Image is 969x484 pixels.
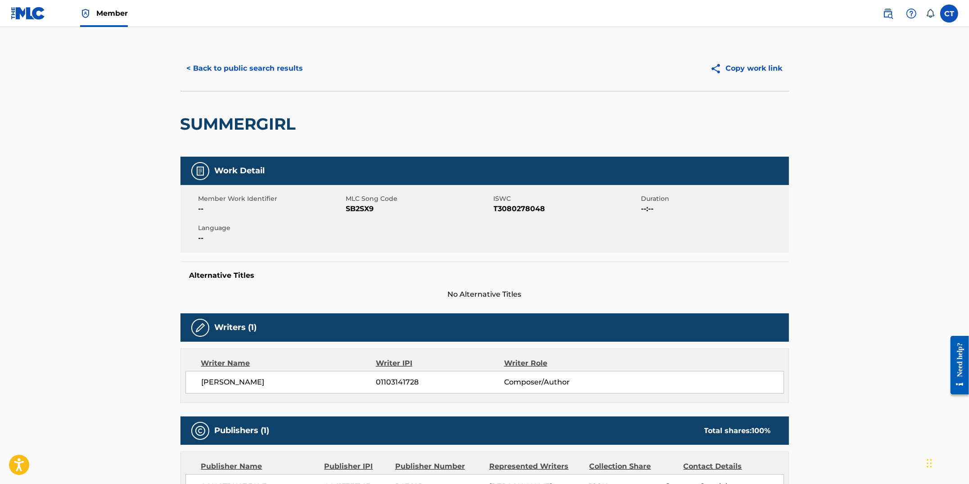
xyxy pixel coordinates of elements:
[395,461,482,472] div: Publisher Number
[180,114,301,134] h2: SUMMERGIRL
[346,204,491,214] span: SB2SX9
[906,8,917,19] img: help
[189,271,780,280] h5: Alternative Titles
[11,7,45,20] img: MLC Logo
[710,63,726,74] img: Copy work link
[96,8,128,18] span: Member
[494,204,639,214] span: T3080278048
[346,194,491,204] span: MLC Song Code
[202,377,376,388] span: [PERSON_NAME]
[684,461,771,472] div: Contact Details
[215,425,270,436] h5: Publishers (1)
[641,204,787,214] span: --:--
[641,194,787,204] span: Duration
[927,450,932,477] div: Drag
[80,8,91,19] img: Top Rightsholder
[504,377,621,388] span: Composer/Author
[180,57,310,80] button: < Back to public search results
[325,461,388,472] div: Publisher IPI
[201,358,376,369] div: Writer Name
[940,5,958,23] div: User Menu
[198,223,344,233] span: Language
[180,289,789,300] span: No Alternative Titles
[489,461,582,472] div: Represented Writers
[926,9,935,18] div: Notifications
[195,166,206,176] img: Work Detail
[504,358,621,369] div: Writer Role
[704,57,789,80] button: Copy work link
[198,233,344,244] span: --
[752,426,771,435] span: 100 %
[198,194,344,204] span: Member Work Identifier
[944,329,969,402] iframe: Resource Center
[195,425,206,436] img: Publishers
[879,5,897,23] a: Public Search
[195,322,206,333] img: Writers
[924,441,969,484] iframe: Chat Widget
[376,358,504,369] div: Writer IPI
[376,377,504,388] span: 01103141728
[494,194,639,204] span: ISWC
[704,425,771,436] div: Total shares:
[201,461,318,472] div: Publisher Name
[215,166,265,176] h5: Work Detail
[215,322,257,333] h5: Writers (1)
[198,204,344,214] span: --
[902,5,920,23] div: Help
[883,8,893,19] img: search
[589,461,676,472] div: Collection Share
